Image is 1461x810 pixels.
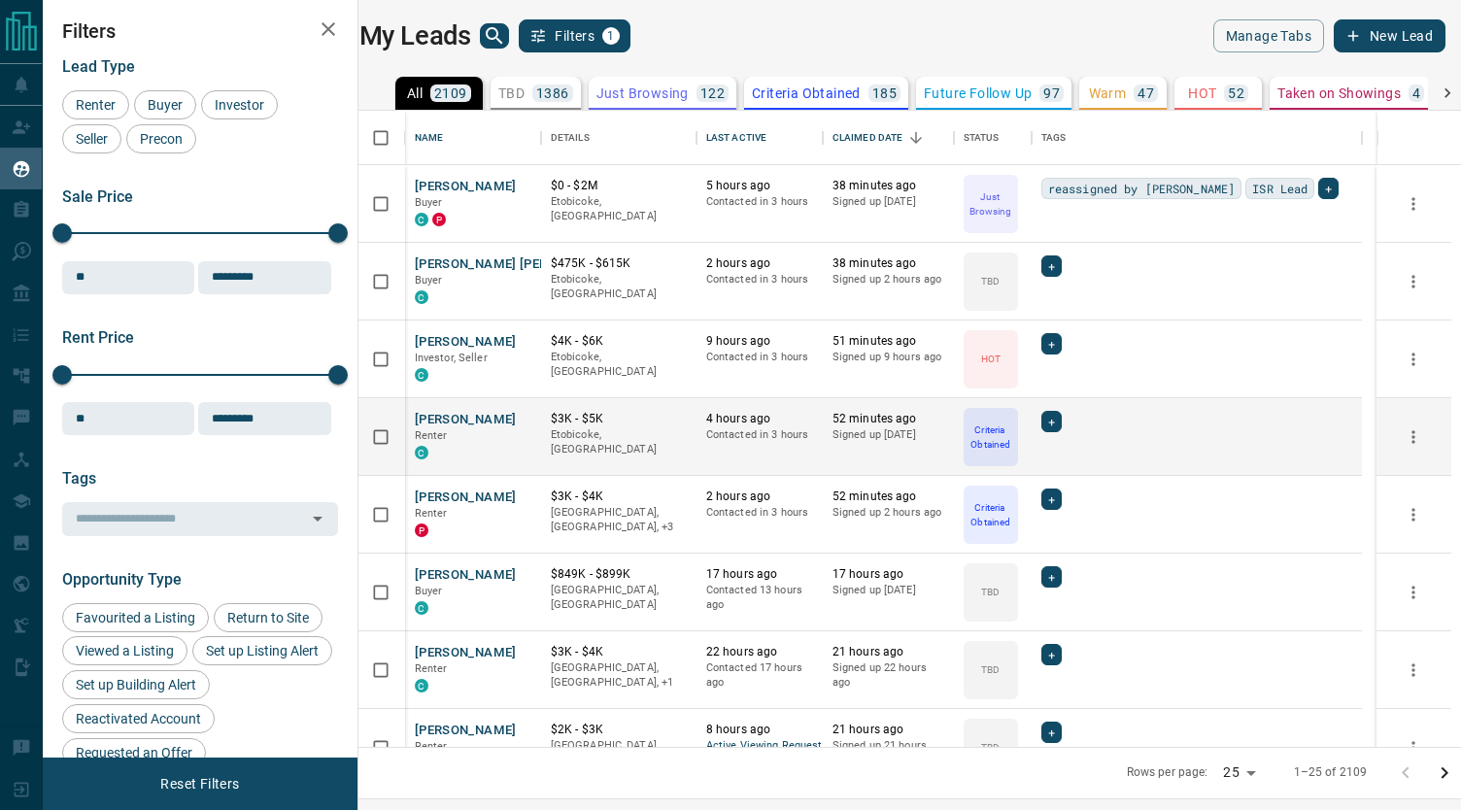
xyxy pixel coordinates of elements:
div: Last Active [697,111,823,165]
p: Contacted in 3 hours [706,272,813,287]
p: 47 [1138,86,1154,100]
p: Criteria Obtained [752,86,861,100]
p: 2 hours ago [706,489,813,505]
p: 1–25 of 2109 [1294,764,1368,781]
span: Renter [69,97,122,113]
div: Seller [62,124,121,153]
button: [PERSON_NAME] [415,566,517,585]
span: Lead Type [62,57,135,76]
h1: My Leads [359,20,471,51]
span: reassigned by [PERSON_NAME] [1048,179,1235,198]
button: more [1399,422,1428,452]
p: Signed up 2 hours ago [832,272,944,287]
div: Tags [1041,111,1067,165]
div: + [1041,333,1062,354]
div: Claimed Date [832,111,903,165]
p: [GEOGRAPHIC_DATA], [GEOGRAPHIC_DATA] [551,583,687,613]
p: Just Browsing [596,86,689,100]
p: 185 [872,86,897,100]
p: Signed up [DATE] [832,583,944,598]
span: + [1048,645,1055,664]
p: TBD [981,274,1000,288]
div: Name [405,111,541,165]
div: Details [541,111,697,165]
span: Reactivated Account [69,711,208,726]
div: Last Active [706,111,766,165]
div: Requested an Offer [62,738,206,767]
span: Buyer [415,196,443,209]
button: [PERSON_NAME] [415,489,517,507]
p: 8 hours ago [706,722,813,738]
p: 122 [700,86,725,100]
p: $3K - $4K [551,644,687,660]
div: + [1041,566,1062,588]
p: 38 minutes ago [832,255,944,272]
p: 97 [1043,86,1060,100]
p: Signed up 2 hours ago [832,505,944,521]
span: Sale Price [62,187,133,206]
div: Set up Building Alert [62,670,210,699]
span: Set up Building Alert [69,677,203,692]
div: + [1041,255,1062,277]
p: Criteria Obtained [966,500,1016,529]
p: West End, Toronto [551,738,687,768]
div: condos.ca [415,368,428,382]
p: Etobicoke, [GEOGRAPHIC_DATA] [551,272,687,302]
div: Details [551,111,590,165]
button: Sort [902,124,930,152]
span: Investor [208,97,271,113]
p: All [407,86,423,100]
button: Filters1 [519,19,630,52]
span: Requested an Offer [69,745,199,760]
span: + [1048,256,1055,276]
span: Viewed a Listing [69,643,181,658]
div: Name [415,111,444,165]
p: 17 hours ago [832,566,944,583]
span: ISR Lead [1252,179,1308,198]
button: more [1399,500,1428,529]
div: + [1041,411,1062,432]
button: [PERSON_NAME] [415,644,517,662]
button: more [1399,267,1428,296]
span: Rent Price [62,328,134,347]
button: Manage Tabs [1213,19,1324,52]
span: + [1048,723,1055,742]
span: Seller [69,131,115,147]
span: Return to Site [221,610,316,625]
button: [PERSON_NAME] [415,333,517,352]
p: 2 hours ago [706,255,813,272]
div: condos.ca [415,601,428,615]
p: Future Follow Up [924,86,1032,100]
span: Renter [415,507,448,520]
p: $2K - $3K [551,722,687,738]
p: 52 minutes ago [832,489,944,505]
div: Buyer [134,90,196,119]
p: Signed up 22 hours ago [832,660,944,691]
button: more [1399,345,1428,374]
p: 9 hours ago [706,333,813,350]
p: Signed up [DATE] [832,427,944,443]
span: + [1325,179,1332,198]
p: HOT [981,352,1001,366]
div: + [1041,489,1062,510]
p: 1386 [536,86,569,100]
button: search button [480,23,509,49]
p: $4K - $6K [551,333,687,350]
span: Renter [415,429,448,442]
div: 25 [1215,759,1262,787]
button: more [1399,656,1428,685]
div: Status [954,111,1032,165]
button: more [1399,189,1428,219]
p: Contacted in 3 hours [706,350,813,365]
span: Buyer [141,97,189,113]
div: Favourited a Listing [62,603,209,632]
p: 4 hours ago [706,411,813,427]
p: 52 [1228,86,1244,100]
p: 38 minutes ago [832,178,944,194]
p: Signed up [DATE] [832,194,944,210]
div: Viewed a Listing [62,636,187,665]
div: condos.ca [415,679,428,692]
p: 21 hours ago [832,722,944,738]
span: Precon [133,131,189,147]
div: Tags [1032,111,1362,165]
